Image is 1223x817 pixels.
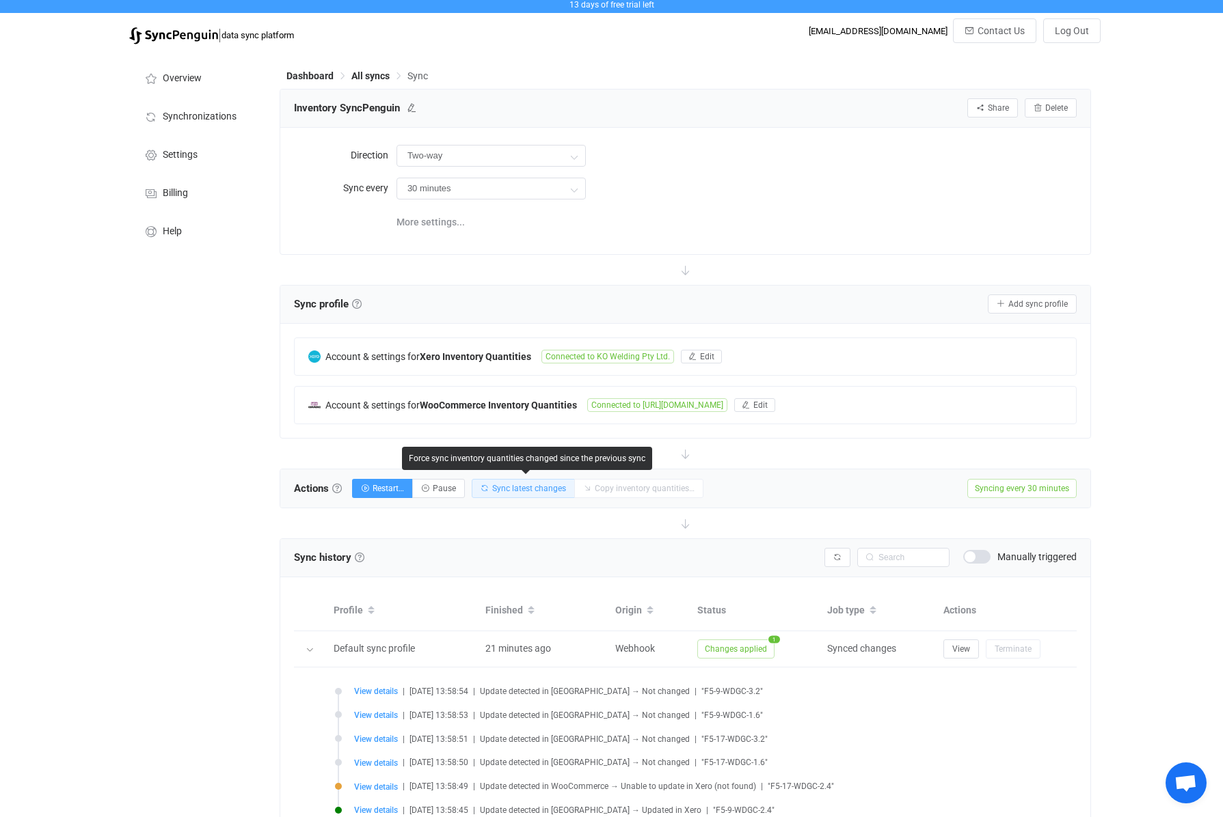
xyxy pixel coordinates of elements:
[403,734,405,744] span: |
[701,687,763,696] span: "F5-9-WDGC-3.2"
[407,70,428,81] span: Sync
[163,150,198,161] span: Settings
[695,734,697,744] span: |
[768,781,834,791] span: "F5-17-WDGC-2.4"
[403,805,405,815] span: |
[695,687,697,696] span: |
[473,710,475,720] span: |
[473,734,475,744] span: |
[986,639,1040,659] button: Terminate
[308,399,321,411] img: woo-commerce.png
[988,294,1077,314] button: Add sync profile
[943,643,979,654] a: View
[403,758,405,767] span: |
[713,805,775,815] span: "F5-9-WDGC-2.4"
[163,111,237,122] span: Synchronizations
[473,758,475,767] span: |
[480,734,690,744] span: Update detected in [GEOGRAPHIC_DATA] → Not changed
[995,644,1032,654] span: Terminate
[397,178,586,199] input: Model
[480,781,756,791] span: Update detected in WooCommerce → Unable to update in Xero (not found)
[129,58,266,96] a: Overview
[574,479,703,498] button: Copy inventory quantities…
[397,145,586,167] input: Model
[397,208,465,236] span: More settings...
[701,710,763,720] span: "F5-9-WDGC-1.6"
[978,25,1025,36] span: Contact Us
[354,782,398,792] span: View details
[352,479,413,498] button: Restart…
[409,687,468,696] span: [DATE] 13:58:54
[1166,762,1207,803] a: Open chat
[286,70,334,81] span: Dashboard
[325,351,420,362] span: Account & settings for
[129,25,294,44] a: |data sync platform
[163,188,188,199] span: Billing
[701,758,768,767] span: "F5-17-WDGC-1.6"
[354,758,398,768] span: View details
[953,18,1036,43] button: Contact Us
[587,398,727,412] span: Connected to [URL][DOMAIN_NAME]
[952,644,970,654] span: View
[608,599,690,622] div: Origin
[1043,18,1101,43] button: Log Out
[857,548,950,567] input: Search
[373,484,404,493] span: Restart…
[420,351,531,362] b: Xero Inventory Quantities
[472,479,575,498] button: Sync latest changes
[943,639,979,659] button: View
[967,479,1077,498] span: Syncing every 30 minutes
[354,734,398,744] span: View details
[129,96,266,135] a: Synchronizations
[294,294,362,314] span: Sync profile
[402,447,652,470] div: Force sync inventory quantities changed since the previous sync
[690,603,820,618] div: Status
[967,98,1018,117] button: Share
[409,781,468,791] span: [DATE] 13:58:49
[218,25,221,44] span: |
[492,484,566,493] span: Sync latest changes
[734,398,775,412] button: Edit
[827,643,896,654] span: Synced changes
[768,635,780,643] span: 1
[480,710,690,720] span: Update detected in [GEOGRAPHIC_DATA] → Not changed
[163,73,202,84] span: Overview
[541,350,674,363] span: Connected to KO Welding Pty Ltd.
[937,603,1077,618] div: Actions
[681,350,722,363] button: Edit
[700,352,714,361] span: Edit
[1025,98,1077,117] button: Delete
[129,27,218,44] img: syncpenguin.svg
[809,26,948,36] div: [EMAIL_ADDRESS][DOMAIN_NAME]
[129,173,266,211] a: Billing
[695,758,697,767] span: |
[351,70,390,81] span: All syncs
[595,484,695,493] span: Copy inventory quantities…
[473,805,475,815] span: |
[403,687,405,696] span: |
[409,758,468,767] span: [DATE] 13:58:50
[753,400,768,410] span: Edit
[988,103,1009,113] span: Share
[286,71,428,81] div: Breadcrumb
[761,781,763,791] span: |
[308,350,321,363] img: xero.png
[129,135,266,173] a: Settings
[1045,103,1068,113] span: Delete
[480,758,690,767] span: Update detected in [GEOGRAPHIC_DATA] → Not changed
[433,484,456,493] span: Pause
[294,478,342,499] span: Actions
[473,781,475,791] span: |
[294,551,351,564] span: Sync history
[479,599,608,622] div: Finished
[334,643,415,654] span: Default sync profile
[695,710,697,720] span: |
[608,641,690,656] div: Webhook
[697,639,775,659] span: Changes applied
[480,805,701,815] span: Update detected in [GEOGRAPHIC_DATA] → Updated in Xero
[354,687,398,696] span: View details
[221,30,294,40] span: data sync platform
[409,734,468,744] span: [DATE] 13:58:51
[354,710,398,720] span: View details
[129,211,266,249] a: Help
